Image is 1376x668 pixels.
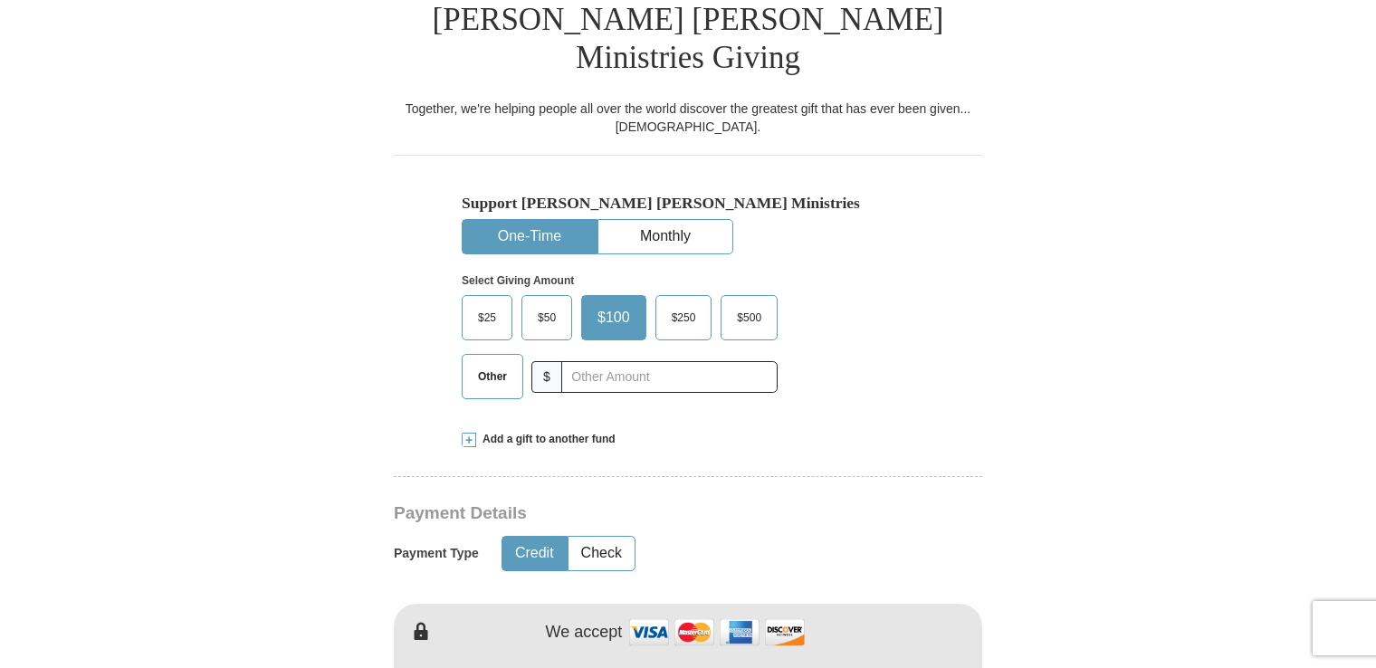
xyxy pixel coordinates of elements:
span: $250 [663,304,705,331]
h5: Payment Type [394,546,479,561]
img: credit cards accepted [626,613,807,652]
span: $50 [529,304,565,331]
strong: Select Giving Amount [462,274,574,287]
h4: We accept [546,623,623,643]
span: $25 [469,304,505,331]
span: $500 [728,304,770,331]
span: Add a gift to another fund [476,432,616,447]
h5: Support [PERSON_NAME] [PERSON_NAME] Ministries [462,194,914,213]
div: Together, we're helping people all over the world discover the greatest gift that has ever been g... [394,100,982,136]
span: $ [531,361,562,393]
span: Other [469,363,516,390]
h3: Payment Details [394,503,855,524]
button: Monthly [598,220,732,253]
button: One-Time [463,220,597,253]
button: Check [569,537,635,570]
span: $100 [588,304,639,331]
button: Credit [502,537,567,570]
input: Other Amount [561,361,778,393]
